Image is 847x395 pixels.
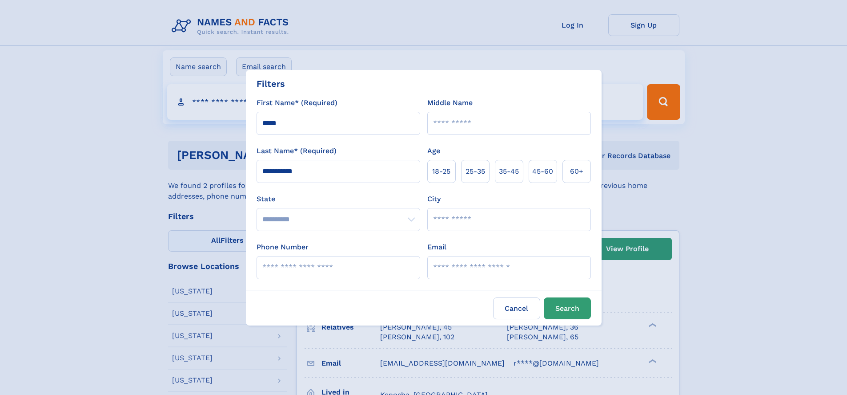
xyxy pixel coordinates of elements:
[532,166,553,177] span: 45‑60
[544,297,591,319] button: Search
[257,77,285,90] div: Filters
[499,166,519,177] span: 35‑45
[432,166,450,177] span: 18‑25
[427,194,441,204] label: City
[257,98,337,108] label: First Name* (Required)
[570,166,583,177] span: 60+
[466,166,485,177] span: 25‑35
[493,297,540,319] label: Cancel
[257,146,337,156] label: Last Name* (Required)
[427,242,446,252] label: Email
[257,242,309,252] label: Phone Number
[257,194,420,204] label: State
[427,98,473,108] label: Middle Name
[427,146,440,156] label: Age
